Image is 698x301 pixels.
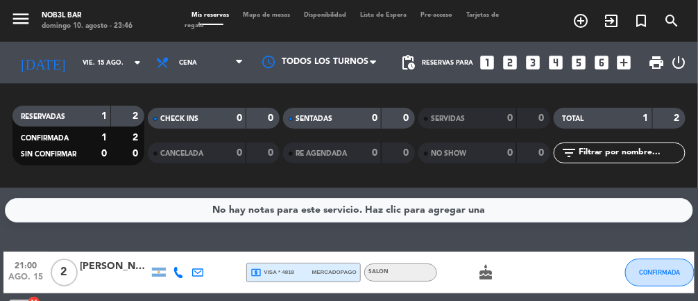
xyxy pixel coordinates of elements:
i: looks_one [478,54,496,72]
strong: 0 [268,148,276,158]
div: No hay notas para este servicio. Haz clic para agregar una [213,202,486,218]
strong: 0 [507,148,513,158]
strong: 0 [404,148,412,158]
i: [DATE] [10,49,76,76]
span: SENTADAS [296,115,332,122]
span: CONFIRMADA [639,268,680,276]
span: Cena [179,59,197,67]
input: Filtrar por nombre... [577,145,685,161]
i: local_atm [250,267,262,278]
span: Reservas para [422,59,473,67]
strong: 0 [372,113,377,123]
span: ago. 15 [8,272,43,288]
button: CONFIRMADA [625,259,695,286]
span: Mis reservas [185,12,237,18]
span: CHECK INS [160,115,198,122]
span: SERVIDAS [431,115,465,122]
span: SALON [368,269,389,275]
strong: 0 [372,148,377,158]
strong: 2 [674,113,683,123]
i: cake [477,264,494,281]
span: RESERVADAS [21,113,65,120]
span: SIN CONFIRMAR [21,151,76,158]
div: [PERSON_NAME] [80,259,149,275]
button: menu [10,8,31,33]
i: exit_to_app [603,13,620,29]
i: looks_4 [547,54,565,72]
strong: 2 [133,133,141,143]
strong: 1 [101,111,107,121]
span: CANCELADA [160,150,203,157]
span: mercadopago [312,268,357,277]
i: looks_3 [524,54,542,72]
strong: 1 [101,133,107,143]
strong: 0 [237,113,242,123]
strong: 0 [404,113,412,123]
div: Nob3l Bar [42,10,133,21]
span: print [649,54,665,71]
i: turned_in_not [633,13,650,29]
span: Lista de Espera [354,12,414,18]
span: 2 [51,259,78,286]
span: RE AGENDADA [296,150,347,157]
span: Disponibilidad [298,12,354,18]
span: Pre-acceso [414,12,460,18]
span: TOTAL [562,115,584,122]
strong: 0 [268,113,276,123]
i: add_box [615,54,633,72]
div: domingo 10. agosto - 23:46 [42,21,133,31]
strong: 0 [539,148,547,158]
span: Tarjetas de regalo [185,12,500,29]
i: looks_5 [570,54,588,72]
i: menu [10,8,31,29]
div: LOG OUT [671,42,688,83]
strong: 0 [539,113,547,123]
i: looks_two [501,54,519,72]
span: pending_actions [400,54,416,71]
i: looks_6 [593,54,611,72]
i: power_settings_new [671,54,688,71]
span: Mapa de mesas [237,12,298,18]
strong: 0 [133,149,141,158]
i: arrow_drop_down [129,54,146,71]
span: CONFIRMADA [21,135,69,142]
i: add_circle_outline [572,13,589,29]
span: NO SHOW [431,150,466,157]
span: visa * 4818 [250,267,294,278]
strong: 2 [133,111,141,121]
strong: 0 [237,148,242,158]
i: search [664,13,681,29]
strong: 0 [507,113,513,123]
span: 21:00 [8,257,43,272]
strong: 0 [101,149,107,158]
strong: 1 [643,113,649,123]
i: filter_list [561,145,577,161]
